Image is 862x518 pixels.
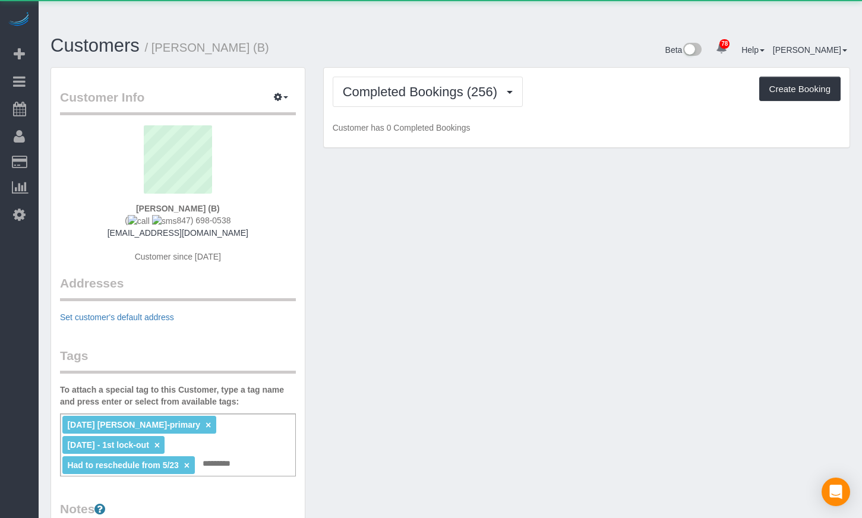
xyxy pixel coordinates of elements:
[135,252,221,261] span: Customer since [DATE]
[60,384,296,408] label: To attach a special tag to this Customer, type a tag name and press enter or select from availabl...
[125,216,231,225] span: ( 847) 698-0538
[719,39,730,49] span: 78
[67,460,179,470] span: Had to reschedule from 5/23
[665,45,702,55] a: Beta
[60,89,296,115] legend: Customer Info
[206,420,211,430] a: ×
[67,420,200,429] span: [DATE] [PERSON_NAME]-primary
[136,204,220,213] strong: [PERSON_NAME] (B)
[741,45,765,55] a: Help
[60,347,296,374] legend: Tags
[682,43,702,58] img: New interface
[67,440,149,450] span: [DATE] - 1st lock-out
[7,12,31,29] img: Automaid Logo
[333,122,841,134] p: Customer has 0 Completed Bookings
[145,41,269,54] small: / [PERSON_NAME] (B)
[108,228,248,238] a: [EMAIL_ADDRESS][DOMAIN_NAME]
[50,35,140,56] a: Customers
[759,77,841,102] button: Create Booking
[710,36,733,62] a: 78
[773,45,847,55] a: [PERSON_NAME]
[333,77,523,107] button: Completed Bookings (256)
[152,215,177,227] img: sms
[822,478,850,506] div: Open Intercom Messenger
[60,312,174,322] a: Set customer's default address
[128,215,150,227] img: call
[184,460,190,470] a: ×
[343,84,503,99] span: Completed Bookings (256)
[154,440,160,450] a: ×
